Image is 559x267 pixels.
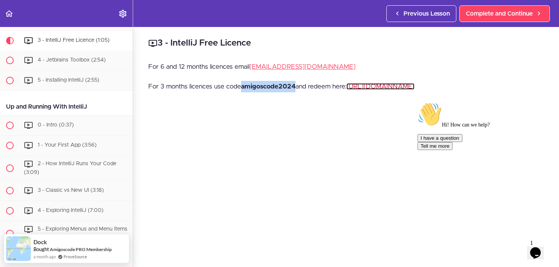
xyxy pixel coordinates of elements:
svg: Back to course curriculum [5,9,14,18]
span: 4 - Jetbrains Toolbox (2:54) [38,57,106,63]
button: Tell me more [3,43,38,51]
span: 5 - Exploring Menus and Menu Items (9:44) [24,227,127,241]
span: Hi! How can we help? [3,23,75,28]
svg: Settings Menu [118,9,127,18]
img: provesource social proof notification image [6,236,31,261]
iframe: chat widget [527,237,551,259]
span: Complete and Continue [466,9,533,18]
div: 👋Hi! How can we help?I have a questionTell me more [3,3,140,51]
span: Bought [33,246,49,252]
span: 2 - How IntelliJ Runs Your Code (3:09) [24,161,116,175]
a: Complete and Continue [459,5,550,22]
span: Dock [33,239,47,245]
span: 3 - Classic vs New UI (3:18) [38,188,104,193]
span: 3 - IntelliJ Free Licence (1:05) [38,38,110,43]
p: For 3 months licences use code and redeem here: [148,81,544,92]
span: 5 - Installing IntelliJ (2:55) [38,77,99,83]
a: [URL][DOMAIN_NAME] [346,83,414,90]
p: For 6 and 12 months licences email [148,61,544,73]
a: Amigoscode PRO Membership [50,246,112,252]
a: [EMAIL_ADDRESS][DOMAIN_NAME] [249,63,356,70]
button: I have a question [3,35,48,43]
iframe: chat widget [414,99,551,233]
span: 1 - Your First App (3:56) [38,142,97,148]
span: 0 - Intro (0:37) [38,122,74,128]
strong: amigoscode2024 [241,83,295,90]
span: a month ago [33,253,56,260]
a: ProveSource [64,253,87,260]
h2: 3 - IntelliJ Free Licence [148,37,544,50]
a: Previous Lesson [386,5,456,22]
span: 4 - Exploring IntelliJ (7:00) [38,208,103,213]
span: Previous Lesson [403,9,450,18]
img: :wave: [3,3,27,27]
